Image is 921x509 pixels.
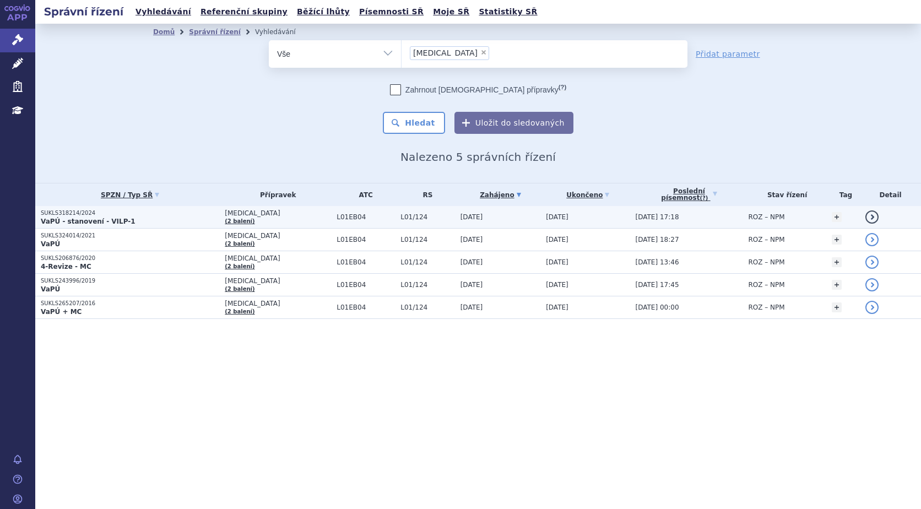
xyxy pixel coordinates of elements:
a: Statistiky SŘ [475,4,540,19]
a: Moje SŘ [430,4,473,19]
span: L01/124 [400,258,454,266]
p: SUKLS318214/2024 [41,209,219,217]
strong: VaPÚ + MC [41,308,82,316]
a: detail [865,301,879,314]
label: Zahrnout [DEMOGRAPHIC_DATA] přípravky [390,84,566,95]
p: SUKLS324014/2021 [41,232,219,240]
a: + [832,257,842,267]
a: (2 balení) [225,241,254,247]
span: ROZ – NPM [748,304,784,311]
a: detail [865,210,879,224]
span: × [480,49,487,56]
span: [DATE] [460,304,483,311]
a: + [832,302,842,312]
p: SUKLS206876/2020 [41,254,219,262]
a: + [832,235,842,245]
th: Tag [826,183,860,206]
strong: VaPÚ [41,285,60,293]
span: [DATE] 00:00 [636,304,679,311]
span: [DATE] 13:46 [636,258,679,266]
span: [MEDICAL_DATA] [413,49,478,57]
a: Přidat parametr [696,48,760,59]
span: [MEDICAL_DATA] [225,277,331,285]
button: Uložit do sledovaných [454,112,573,134]
a: Domů [153,28,175,36]
abbr: (?) [559,84,566,91]
a: Zahájeno [460,187,540,203]
a: SPZN / Typ SŘ [41,187,219,203]
span: ROZ – NPM [748,258,784,266]
span: [DATE] [546,236,568,243]
span: [DATE] 17:18 [636,213,679,221]
a: detail [865,278,879,291]
span: L01EB04 [337,213,395,221]
button: Hledat [383,112,445,134]
span: L01EB04 [337,258,395,266]
a: Písemnosti SŘ [356,4,427,19]
a: Poslednípísemnost(?) [636,183,743,206]
a: (2 balení) [225,218,254,224]
strong: VaPÚ [41,240,60,248]
span: L01/124 [400,304,454,311]
th: ATC [331,183,395,206]
abbr: (?) [700,195,708,202]
span: ROZ – NPM [748,213,784,221]
span: [MEDICAL_DATA] [225,254,331,262]
span: [MEDICAL_DATA] [225,209,331,217]
span: L01/124 [400,281,454,289]
th: Přípravek [219,183,331,206]
a: + [832,280,842,290]
span: [DATE] [460,213,483,221]
span: [DATE] 18:27 [636,236,679,243]
span: [DATE] [460,258,483,266]
th: Detail [860,183,921,206]
a: Vyhledávání [132,4,194,19]
a: (2 balení) [225,308,254,315]
span: L01EB04 [337,304,395,311]
span: [DATE] [546,258,568,266]
a: Ukončeno [546,187,630,203]
span: [DATE] [460,236,483,243]
a: Referenční skupiny [197,4,291,19]
a: + [832,212,842,222]
li: Vyhledávání [255,24,310,40]
th: Stav řízení [743,183,826,206]
span: L01/124 [400,236,454,243]
a: detail [865,233,879,246]
a: Správní řízení [189,28,241,36]
p: SUKLS243996/2019 [41,277,219,285]
a: (2 balení) [225,286,254,292]
span: [DATE] [546,213,568,221]
span: L01EB04 [337,236,395,243]
p: SUKLS265207/2016 [41,300,219,307]
a: detail [865,256,879,269]
a: (2 balení) [225,263,254,269]
th: RS [395,183,454,206]
span: [DATE] [546,281,568,289]
span: ROZ – NPM [748,236,784,243]
input: [MEDICAL_DATA] [492,46,499,59]
h2: Správní řízení [35,4,132,19]
a: Běžící lhůty [294,4,353,19]
span: [DATE] [546,304,568,311]
strong: VaPÚ - stanovení - VILP-1 [41,218,136,225]
span: [DATE] 17:45 [636,281,679,289]
strong: 4-Revize - MC [41,263,91,270]
span: L01EB04 [337,281,395,289]
span: [MEDICAL_DATA] [225,300,331,307]
span: [DATE] [460,281,483,289]
span: Nalezeno 5 správních řízení [400,150,556,164]
span: ROZ – NPM [748,281,784,289]
span: L01/124 [400,213,454,221]
span: [MEDICAL_DATA] [225,232,331,240]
